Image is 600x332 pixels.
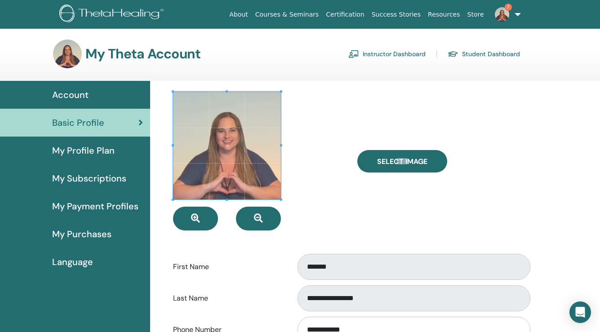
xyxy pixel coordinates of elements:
span: Basic Profile [52,116,104,129]
a: Instructor Dashboard [348,47,426,61]
img: default.jpg [495,7,509,22]
img: graduation-cap.svg [448,50,458,58]
a: Certification [322,6,368,23]
img: logo.png [59,4,167,25]
span: Language [52,255,93,269]
span: Account [52,88,89,102]
span: Select Image [377,157,427,166]
label: First Name [166,258,289,275]
span: My Payment Profiles [52,199,138,213]
span: My Profile Plan [52,144,115,157]
label: Last Name [166,290,289,307]
span: My Subscriptions [52,172,126,185]
div: Open Intercom Messenger [569,301,591,323]
a: About [226,6,251,23]
img: chalkboard-teacher.svg [348,50,359,58]
span: 7 [505,4,512,11]
a: Resources [424,6,464,23]
input: Select Image [396,158,408,164]
a: Courses & Seminars [252,6,323,23]
a: Store [464,6,488,23]
img: default.jpg [53,40,82,68]
a: Success Stories [368,6,424,23]
span: My Purchases [52,227,111,241]
a: Student Dashboard [448,47,520,61]
h3: My Theta Account [85,46,200,62]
